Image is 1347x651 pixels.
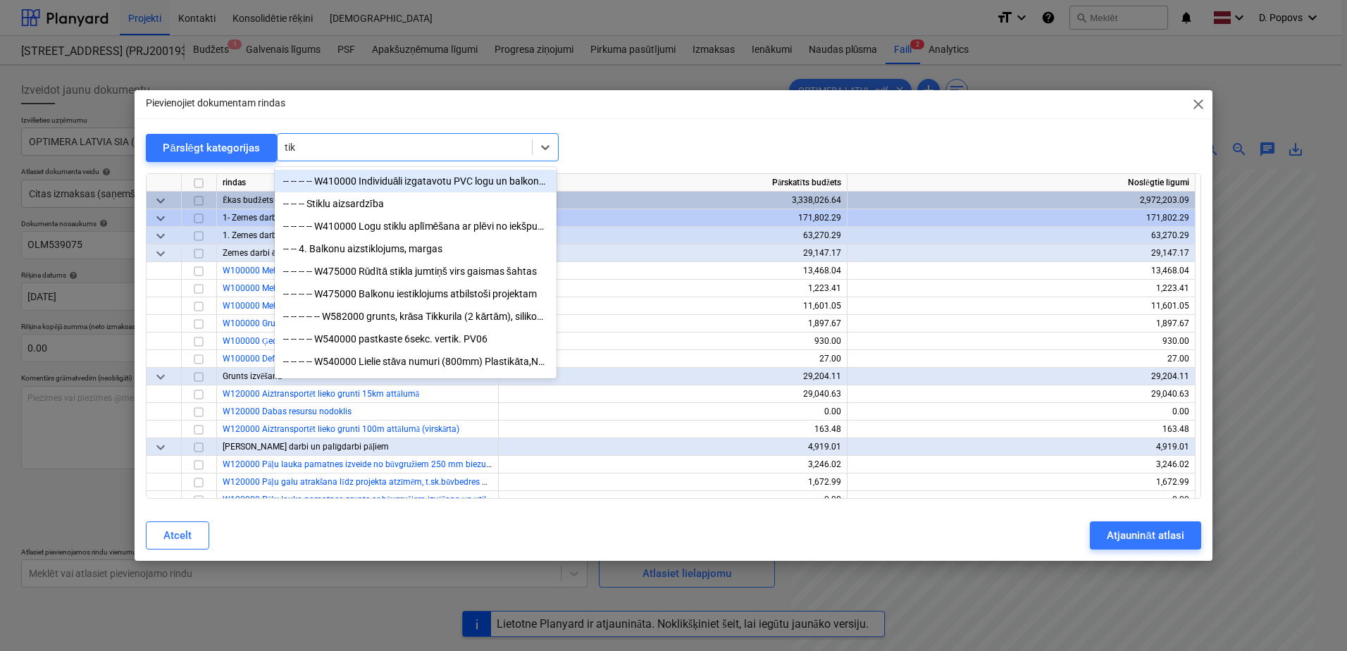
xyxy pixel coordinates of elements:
[853,297,1189,315] div: 11,601.05
[163,139,260,157] div: Pārslēgt kategorijas
[223,407,352,416] a: W120000 Dabas resursu nodoklis
[1107,526,1184,545] div: Atjaunināt atlasi
[853,403,1189,421] div: 0.00
[853,491,1189,509] div: 0.00
[275,305,557,328] div: -- -- -- -- -- W582000 grunts, krāsa Tikkurila (2 kārtām), silikons, stūru profili
[1190,96,1207,113] span: close
[853,473,1189,491] div: 1,672.99
[152,439,169,456] span: keyboard_arrow_down
[146,96,285,111] p: Pievienojiet dokumentam rindas
[223,336,450,346] a: W100000 Ģeodēziskā uzmērīšana, dokumentu noformēšana
[223,230,296,240] span: 1. Zemes darbi ēkai
[853,350,1189,368] div: 27.00
[275,350,557,373] div: -- -- -- -- W540000 Lielie stāva numuri (800mm) Plastikāta,NCS S 0502-Y balti
[504,368,841,385] div: 29,204.11
[223,389,419,399] a: W120000 Aiztransportēt lieko grunti 15km attālumā
[853,262,1189,280] div: 13,468.04
[275,192,557,215] div: -- -- -- Stiklu aizsardzība
[223,354,495,364] a: W100000 Deformācijas moduļa mērījums (būvbedres grunts pretestība)
[853,368,1189,385] div: 29,204.11
[146,521,209,550] button: Atcelt
[504,385,841,403] div: 29,040.63
[504,262,841,280] div: 13,468.04
[223,213,332,223] span: 1- Zemes darbi un pamatnes
[152,228,169,244] span: keyboard_arrow_down
[223,318,771,328] a: W100000 Grunts blietēšana pa kārtām ar mehanizētām rokas blietēm pēc betonēšanas un hidroizolācij...
[223,248,287,258] span: Zemes darbi ēkai
[152,368,169,385] span: keyboard_arrow_down
[223,301,747,311] a: W100000 Mehanizēta būvbedres aizbēršana ar tīro smilti (30%), pēc betonēšanas un hidroizolācijas ...
[1090,521,1200,550] button: Atjaunināt atlasi
[275,237,557,260] div: -- -- 4. Balkonu aizstiklojums, margas
[853,315,1189,333] div: 1,897.67
[853,438,1189,456] div: 4,919.01
[152,210,169,227] span: keyboard_arrow_down
[504,209,841,227] div: 171,802.29
[853,456,1189,473] div: 3,246.02
[275,215,557,237] div: -- -- -- -- W410000 Logu stiklu aplīmēšana ar plēvi no iekšpuses un durvīm AL un D1 no abām pusēm
[504,456,841,473] div: 3,246.02
[499,174,848,192] div: Pārskatīts budžets
[223,266,509,275] a: W100000 Mehanizēta būvbedres rakšana līdz 400mm virs projekta atzīmes
[853,209,1189,227] div: 171,802.29
[853,385,1189,403] div: 29,040.63
[853,280,1189,297] div: 1,223.41
[163,526,192,545] div: Atcelt
[275,283,557,305] div: -- -- -- -- W475000 Balkonu iestiklojums atbilstoši projektam
[504,473,841,491] div: 1,672.99
[504,280,841,297] div: 1,223.41
[853,192,1189,209] div: 2,972,203.09
[853,244,1189,262] div: 29,147.17
[504,491,841,509] div: 0.00
[223,495,509,504] a: W120000 Pāļu lauka pamatnes grunts ar būvgružiem izvēšana un utilizācija
[504,403,841,421] div: 0.00
[1277,583,1347,651] iframe: Chat Widget
[223,477,664,487] a: W120000 Pāļu galu atrakšana līdz projekta atzīmēm, t.sk.būvbedres apakšas planēšana, pielīdzināša...
[223,459,497,469] a: W120000 Pāļu lauka pamatnes izveide no būvgružiem 250 mm biezumā
[152,192,169,209] span: keyboard_arrow_down
[504,297,841,315] div: 11,601.05
[223,442,389,452] span: Zemes darbi un palīgdarbi pāļiem
[504,227,841,244] div: 63,270.29
[152,245,169,262] span: keyboard_arrow_down
[853,227,1189,244] div: 63,270.29
[275,260,557,283] div: -- -- -- -- W475000 Rūdītā stikla jumtiņš virs gaismas šahtas
[504,350,841,368] div: 27.00
[223,371,283,381] span: Grunts izvēšana
[275,170,557,192] div: -- -- -- -- W410000 Individuāli izgatavotu PVC logu un balkona durvju montāža, trīsslāņu pakete a...
[223,283,733,293] a: W100000 Mehanizēta būvbedres aizbēršana ar esošo grunti, pēc betonēšanas un hidroizolācijas darbu...
[275,373,557,395] div: -- -- -- -- W540000 Zem lielā stāva numura(100mm) Plastikāta,NCS S 0502-Y balti
[223,195,273,205] span: Ēkas budžets
[504,421,841,438] div: 163.48
[504,244,841,262] div: 29,147.17
[275,328,557,350] div: -- -- -- -- W540000 pastkaste 6sekc. vertik. PV06
[504,438,841,456] div: 4,919.01
[853,421,1189,438] div: 163.48
[223,424,459,434] a: W120000 Aiztransportēt lieko grunti 100m attālumā (virskārta)
[217,174,499,192] div: rindas
[848,174,1196,192] div: Noslēgtie līgumi
[504,315,841,333] div: 1,897.67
